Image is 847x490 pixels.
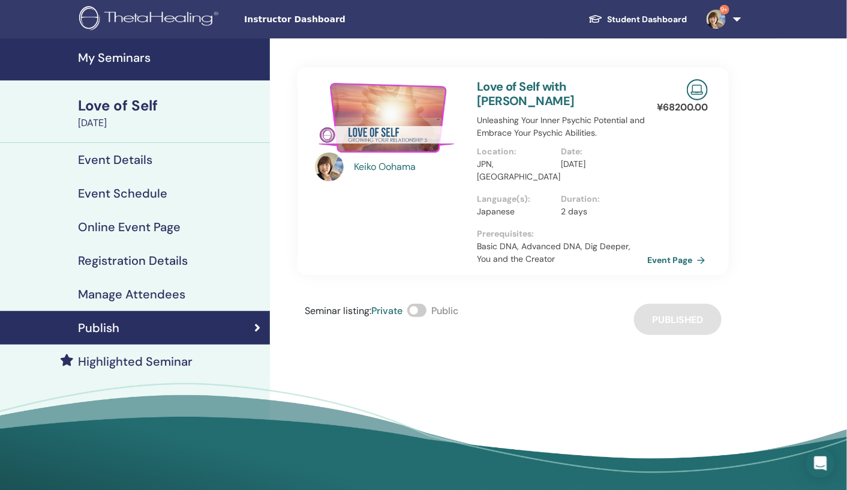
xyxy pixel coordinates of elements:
p: ¥ 68200.00 [657,100,708,115]
h4: Registration Details [78,253,188,268]
a: Keiko Oohama [355,160,465,174]
a: Love of Self[DATE] [71,95,270,130]
p: Japanese [477,205,554,218]
h4: Publish [78,321,119,335]
div: [DATE] [78,116,263,130]
p: 2 days [561,205,639,218]
span: Instructor Dashboard [244,13,424,26]
img: logo.png [79,6,223,33]
h4: Manage Attendees [78,287,185,301]
a: Event Page [647,251,710,269]
span: Public [431,304,458,317]
span: Seminar listing : [305,304,371,317]
img: Love of Self [315,79,462,156]
span: Private [371,304,403,317]
p: Language(s) : [477,193,554,205]
a: Student Dashboard [579,8,697,31]
h4: Highlighted Seminar [78,354,193,369]
p: Date : [561,145,639,158]
img: Live Online Seminar [687,79,708,100]
a: Love of Self with [PERSON_NAME] [477,79,575,109]
p: Duration : [561,193,639,205]
p: Location : [477,145,554,158]
img: default.jpg [315,153,344,181]
span: 9+ [720,5,729,14]
h4: Event Schedule [78,186,167,201]
img: default.jpg [707,10,726,29]
h4: Online Event Page [78,220,181,234]
p: Basic DNA, Advanced DNA, Dig Deeper, You and the Creator [477,240,645,265]
p: [DATE] [561,158,639,171]
div: Love of Self [78,95,263,116]
h4: My Seminars [78,50,263,65]
p: JPN, [GEOGRAPHIC_DATA] [477,158,554,183]
p: Prerequisites : [477,228,645,240]
h4: Event Details [78,153,152,167]
div: Open Intercom Messenger [806,449,835,478]
img: graduation-cap-white.svg [588,14,603,24]
p: Unleashing Your Inner Psychic Potential and Embrace Your Psychic Abilities. [477,114,645,139]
